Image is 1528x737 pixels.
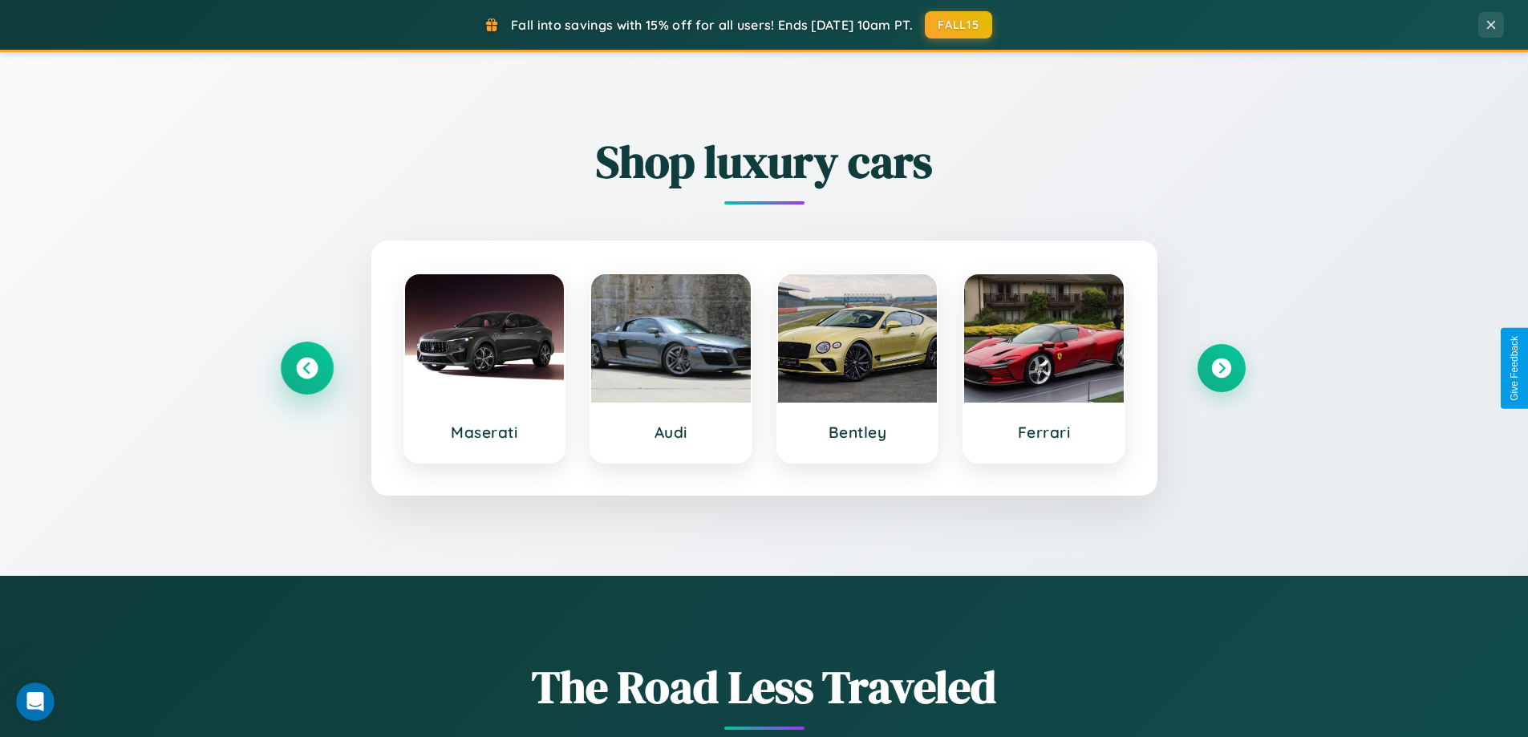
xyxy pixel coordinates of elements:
[16,682,55,721] iframe: Intercom live chat
[1509,336,1520,401] div: Give Feedback
[925,11,992,38] button: FALL15
[511,17,913,33] span: Fall into savings with 15% off for all users! Ends [DATE] 10am PT.
[421,423,549,442] h3: Maserati
[283,131,1246,192] h2: Shop luxury cars
[980,423,1108,442] h3: Ferrari
[607,423,735,442] h3: Audi
[794,423,922,442] h3: Bentley
[283,656,1246,718] h1: The Road Less Traveled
